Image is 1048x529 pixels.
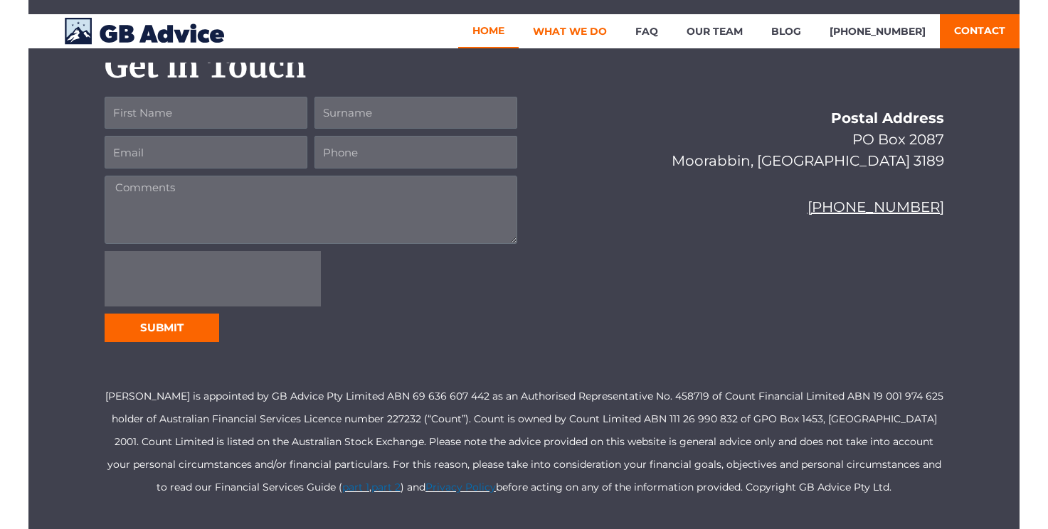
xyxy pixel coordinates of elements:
input: Phone [314,136,517,169]
button: SUBMIT [105,314,219,342]
input: Surname [314,97,517,129]
input: First Name [105,97,307,129]
input: Email [105,136,307,169]
p: [PERSON_NAME] is appointed by GB Advice Pty Limited ABN 69 636 607 442 as an Authorised Represent... [105,385,944,498]
a: Home [458,14,519,48]
p: PO Box 2087 Moorabbin, [GEOGRAPHIC_DATA] 3189 [531,107,944,171]
a: [PHONE_NUMBER] [808,198,944,215]
h2: Get in Touch [105,50,517,82]
a: part 1 [342,481,369,493]
strong: Postal Address [831,109,944,127]
span: SUBMIT [140,322,184,333]
a: part 2 [371,481,401,493]
a: FAQ [621,14,672,48]
a: [PHONE_NUMBER] [815,14,940,48]
iframe: reCAPTCHA [105,251,321,306]
a: Contact [940,14,1020,48]
a: Blog [757,14,815,48]
a: Our Team [672,14,757,48]
a: Privacy Policy [425,481,496,493]
a: What We Do [519,14,621,48]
